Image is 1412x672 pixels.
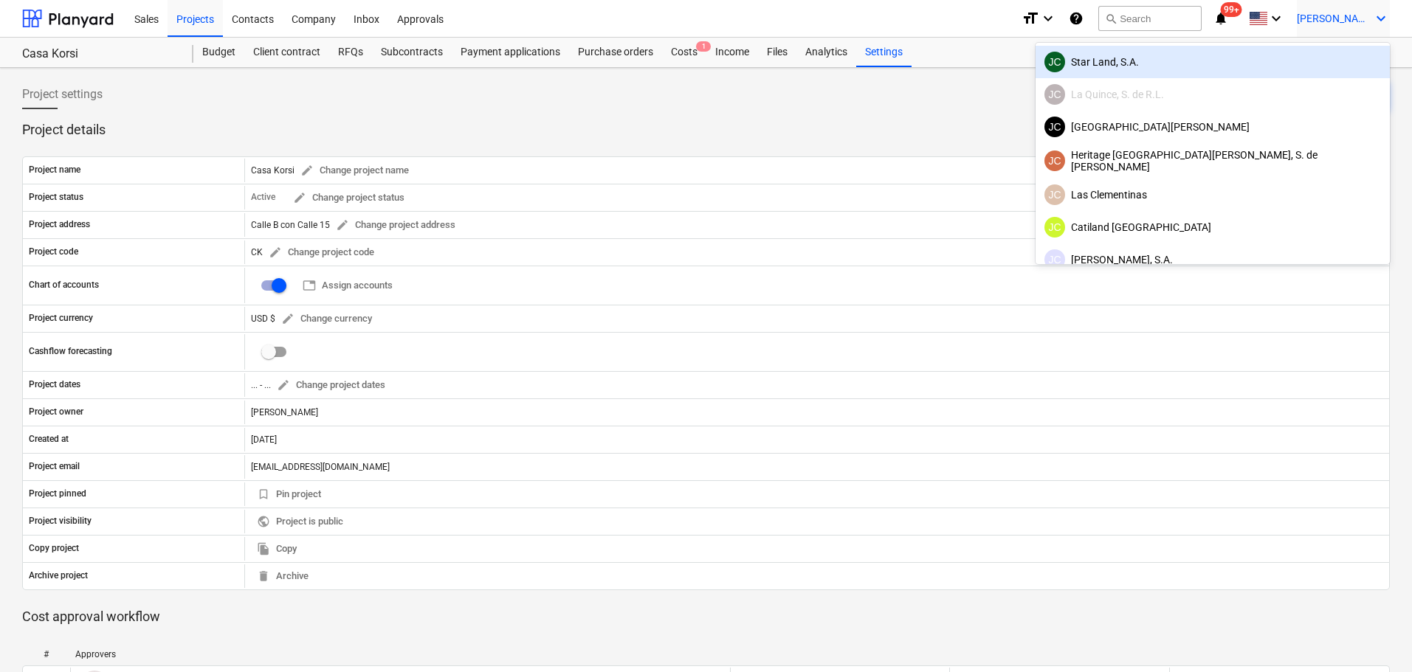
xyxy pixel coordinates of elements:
span: JC [1048,121,1061,133]
div: [PERSON_NAME], S.A. [1044,249,1381,270]
div: Heritage [GEOGRAPHIC_DATA][PERSON_NAME], S. de [PERSON_NAME] [1044,149,1381,173]
div: Javier Cattan [1044,150,1065,171]
iframe: Chat Widget [1338,601,1412,672]
div: Javier Cattan [1044,217,1065,238]
div: Javier Cattan [1044,249,1065,270]
div: Javier Cattan [1044,84,1065,105]
span: JC [1048,56,1061,68]
div: Javier Cattan [1044,52,1065,72]
span: JC [1048,189,1061,201]
div: Star Land, S.A. [1044,52,1381,72]
span: JC [1048,155,1061,167]
span: JC [1048,89,1061,100]
div: Las Clementinas [1044,184,1381,205]
div: Javier Cattan [1044,117,1065,137]
div: Catiland [GEOGRAPHIC_DATA] [1044,217,1381,238]
span: JC [1048,254,1061,266]
span: JC [1048,221,1061,233]
div: [GEOGRAPHIC_DATA][PERSON_NAME] [1044,117,1381,137]
div: Javier Cattan [1044,184,1065,205]
div: La Quince, S. de R.L. [1044,84,1381,105]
